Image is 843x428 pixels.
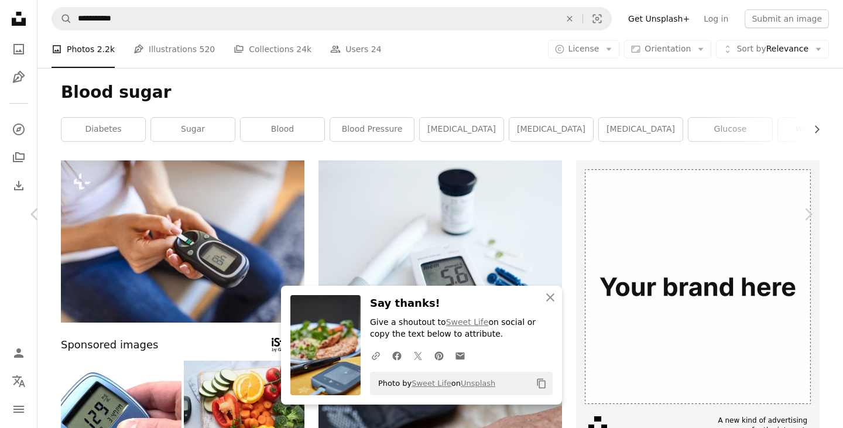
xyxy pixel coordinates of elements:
span: 24k [296,43,311,56]
span: Sort by [736,44,766,53]
button: Menu [7,398,30,421]
a: [MEDICAL_DATA] [420,118,503,141]
span: Orientation [645,44,691,53]
button: Copy to clipboard [532,374,551,393]
a: Collections 24k [234,30,311,68]
a: sugar [151,118,235,141]
span: Relevance [736,43,808,55]
a: Share on Twitter [407,344,429,367]
button: scroll list to the right [806,118,820,141]
span: License [568,44,599,53]
a: Log in [697,9,735,28]
button: Submit an image [745,9,829,28]
form: Find visuals sitewide [52,7,612,30]
button: Language [7,369,30,393]
p: Give a shoutout to on social or copy the text below to attribute. [370,317,553,340]
a: Get Unsplash+ [621,9,697,28]
a: Photos [7,37,30,61]
span: 24 [371,43,382,56]
a: a digital thermometer sitting next to a pill bottle [318,252,562,262]
a: blood pressure [330,118,414,141]
span: Photo by on [372,374,495,393]
span: 520 [200,43,215,56]
h1: Blood sugar [61,82,820,103]
img: a digital thermometer sitting next to a pill bottle [318,160,562,355]
a: Share over email [450,344,471,367]
a: Unsplash [461,379,495,388]
a: Illustrations [7,66,30,89]
button: Clear [557,8,582,30]
a: Share on Facebook [386,344,407,367]
h3: Say thanks! [370,295,553,312]
a: [MEDICAL_DATA] [509,118,593,141]
a: Sweet Life [412,379,451,388]
a: Woman with glucometer checking blood sugar level at home. Diabetes, health care concept [61,236,304,246]
a: blood [241,118,324,141]
a: Share on Pinterest [429,344,450,367]
a: Explore [7,118,30,141]
a: Collections [7,146,30,169]
button: Sort byRelevance [716,40,829,59]
button: License [548,40,620,59]
button: Search Unsplash [52,8,72,30]
button: Orientation [624,40,711,59]
a: Sweet Life [446,317,489,327]
img: file-1635990775102-c9800842e1cdimage [576,160,820,404]
button: Visual search [583,8,611,30]
img: Woman with glucometer checking blood sugar level at home. Diabetes, health care concept [61,160,304,323]
a: diabetes [61,118,145,141]
a: Illustrations 520 [133,30,215,68]
a: [MEDICAL_DATA] [599,118,683,141]
a: Next [773,158,843,271]
span: Sponsored images [61,337,158,354]
a: Users 24 [330,30,382,68]
a: Log in / Sign up [7,341,30,365]
a: glucose [688,118,772,141]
